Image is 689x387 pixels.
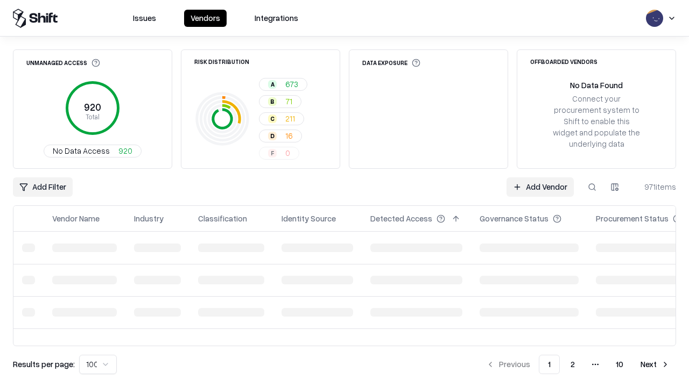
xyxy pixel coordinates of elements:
span: 211 [285,113,295,124]
button: Issues [126,10,163,27]
div: No Data Found [570,80,623,91]
button: 1 [539,355,560,374]
tspan: Total [86,112,100,121]
button: Integrations [248,10,305,27]
tspan: 920 [84,101,101,113]
div: Industry [134,213,164,224]
button: A673 [259,78,307,91]
button: 2 [562,355,583,374]
div: Detected Access [370,213,432,224]
div: Connect your procurement system to Shift to enable this widget and populate the underlying data [552,93,641,150]
button: 10 [607,355,632,374]
span: 673 [285,78,298,90]
div: Identity Source [282,213,336,224]
button: B71 [259,95,301,108]
button: Next [634,355,676,374]
div: C [268,114,277,123]
div: D [268,132,277,140]
span: 920 [118,145,132,156]
div: Classification [198,213,247,224]
nav: pagination [480,355,676,374]
div: 971 items [633,181,676,192]
div: Offboarded Vendors [530,59,597,64]
div: Procurement Status [596,213,669,224]
div: Governance Status [480,213,549,224]
div: Unmanaged Access [26,59,100,67]
button: D16 [259,130,302,142]
span: 16 [285,130,293,141]
button: C211 [259,112,304,125]
p: Results per page: [13,359,75,370]
button: Add Filter [13,177,73,197]
a: Add Vendor [507,177,574,197]
div: Risk Distribution [194,59,249,64]
span: No Data Access [53,145,110,156]
div: Data Exposure [362,59,420,67]
div: B [268,97,277,106]
div: A [268,80,277,89]
div: Vendor Name [52,213,100,224]
button: Vendors [184,10,227,27]
button: No Data Access920 [44,145,142,157]
span: 71 [285,96,292,107]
